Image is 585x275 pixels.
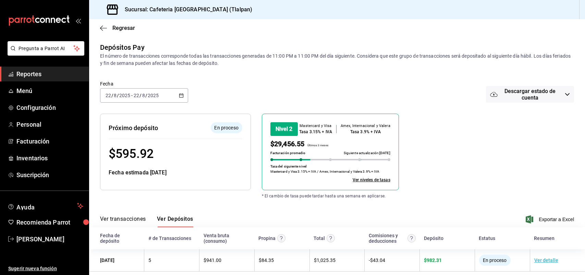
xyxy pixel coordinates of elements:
span: Suscripción [16,170,83,180]
div: Fecha de depósito [100,233,140,244]
p: Siguiente actualización: [344,150,390,156]
input: -- [105,93,111,98]
span: $ 982.31 [424,257,442,263]
div: * El cambio de tasa puede tardar hasta una semana en aplicarse. [251,182,493,199]
span: - $ 43.04 [369,257,385,263]
span: - [131,93,133,98]
div: Comisiones y deducciones [369,233,406,244]
button: Ver Depósitos [157,216,193,227]
span: Facturación [16,137,83,146]
span: Recomienda Parrot [16,218,83,227]
div: Amex, Internacional y Valera [341,123,390,129]
span: / [111,93,113,98]
span: $ 84.35 [259,257,274,263]
div: Depósito [424,236,443,241]
div: Próximo depósito [109,123,158,133]
div: Mastercard y Visa [299,123,332,129]
h3: Sucursal: Cafeteria [GEOGRAPHIC_DATA] (Tlalpan) [119,5,252,14]
span: [DATE] [379,151,390,155]
div: navigation tabs [100,216,193,227]
span: Regresar [112,25,135,31]
div: Fecha estimada [DATE] [109,169,242,177]
td: 5 [144,249,199,272]
td: [DATE] [89,249,144,272]
div: Resumen [534,236,554,241]
span: / [139,93,142,98]
p: Últimos 3 meses [305,144,328,149]
div: El número de transacciones corresponde todas las transacciones generadas de 11:00 PM a 11:00 PM d... [100,53,574,67]
span: Pregunta a Parrot AI [19,45,74,52]
div: Nivel 2 [270,122,298,136]
span: Sugerir nueva función [8,265,83,272]
svg: Las propinas mostradas excluyen toda configuración de retención. [277,234,285,242]
a: Ver todos los niveles de tasas [353,177,390,183]
span: Reportes [16,69,83,79]
span: En proceso [480,257,509,263]
span: [PERSON_NAME] [16,234,83,244]
button: Ver transacciones [100,216,146,227]
div: Venta bruta (consumo) [204,233,251,244]
div: El depósito aún no se ha enviado a tu cuenta bancaria. [479,255,511,266]
input: -- [113,93,117,98]
span: Menú [16,86,83,95]
span: / [117,93,119,98]
svg: Este monto equivale al total de la venta más otros abonos antes de aplicar comisión e IVA. [327,234,335,242]
p: Facturación promedio [270,150,306,156]
input: -- [133,93,139,98]
span: / [145,93,147,98]
svg: Contempla comisión de ventas y propinas, IVA, cancelaciones y devoluciones. [407,234,416,242]
a: Pregunta a Parrot AI [5,50,84,57]
input: -- [142,93,145,98]
span: Configuración [16,103,83,112]
div: El depósito aún no se ha enviado a tu cuenta bancaria. [211,122,242,133]
span: $ 595.92 [109,147,154,161]
div: Total [314,236,325,241]
span: Descargar estado de cuenta [498,88,562,101]
input: ---- [119,93,131,98]
span: $ 941.00 [204,257,221,263]
p: Tasa del siguiente nivel [270,164,307,169]
div: # de Transacciones [148,236,191,241]
button: Pregunta a Parrot AI [8,41,84,56]
div: Depósitos Pay [100,42,145,53]
p: Mastercard y Visa 3.15% + IVA / Amex, Internacional y Valera 3.9% + IVA [270,169,380,174]
div: Tasa 3.15% + IVA [299,129,332,135]
div: Tasa 3.9% + IVA [341,129,390,135]
span: $ 1,025.35 [314,257,336,263]
a: Ver detalle [534,257,558,263]
div: Estatus [479,236,495,241]
button: Descargar estado de cuenta [486,86,574,103]
label: Fecha [100,81,188,86]
span: En proceso [211,124,241,131]
input: ---- [147,93,159,98]
button: Exportar a Excel [527,215,574,224]
button: Regresar [100,25,135,31]
div: Propina [258,236,276,241]
button: open_drawer_menu [75,18,81,23]
span: $29,456.55 [270,140,305,148]
span: Ayuda [16,202,74,210]
span: Personal [16,120,83,129]
span: Inventarios [16,153,83,163]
